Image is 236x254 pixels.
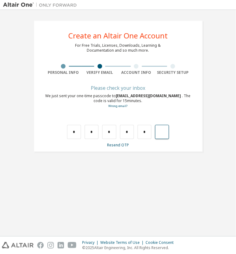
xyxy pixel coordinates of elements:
div: Cookie Consent [146,240,177,245]
img: Altair One [3,2,80,8]
img: instagram.svg [47,242,54,248]
div: Website Terms of Use [100,240,146,245]
img: linkedin.svg [58,242,64,248]
div: Create an Altair One Account [68,32,168,39]
div: For Free Trials, Licenses, Downloads, Learning & Documentation and so much more. [75,43,161,53]
div: Verify Email [82,70,118,75]
span: [EMAIL_ADDRESS][DOMAIN_NAME] [116,93,182,98]
div: Please check your inbox [45,86,191,90]
div: Privacy [82,240,100,245]
a: Resend OTP [107,142,129,148]
div: Security Setup [154,70,191,75]
div: Account Info [118,70,155,75]
div: We just sent your one-time passcode to . The code is valid for 15 minutes. [45,93,191,109]
img: youtube.svg [68,242,77,248]
img: facebook.svg [37,242,44,248]
img: altair_logo.svg [2,242,34,248]
a: Go back to the registration form [109,104,128,108]
p: © 2025 Altair Engineering, Inc. All Rights Reserved. [82,245,177,250]
div: Personal Info [45,70,82,75]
